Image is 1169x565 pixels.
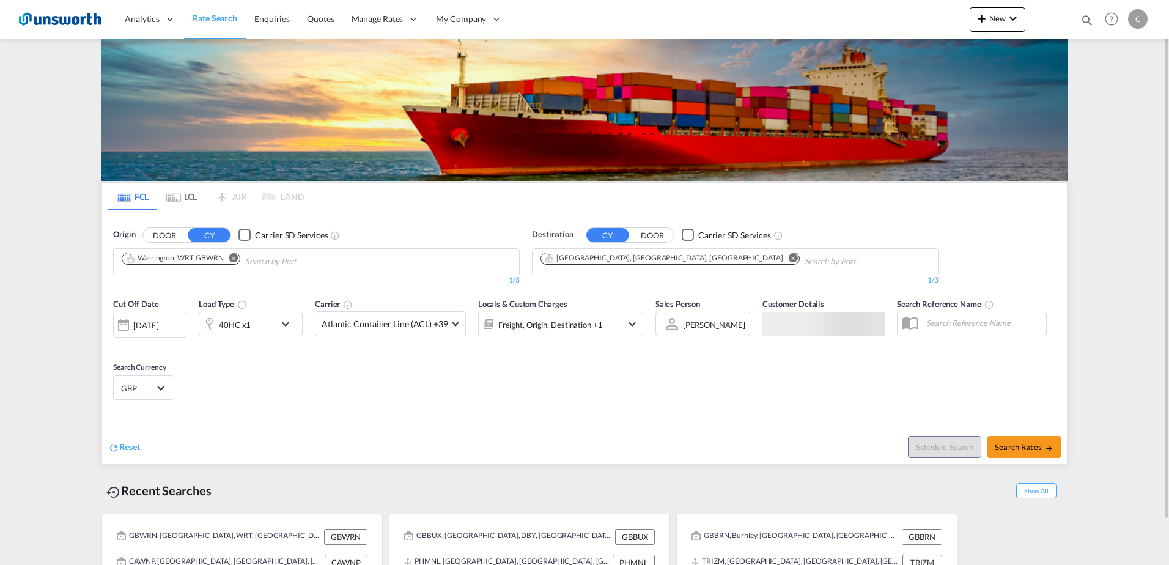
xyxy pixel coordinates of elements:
[1128,9,1148,29] div: C
[108,441,140,454] div: icon-refreshReset
[625,317,640,331] md-icon: icon-chevron-down
[691,529,899,545] div: GBBRN, Burnley, LAN, United Kingdom, GB & Ireland, Europe
[586,228,629,242] button: CY
[920,314,1046,332] input: Search Reference Name
[330,231,340,240] md-icon: Unchecked: Search for CY (Container Yard) services for all selected carriers.Checked : Search for...
[188,228,230,242] button: CY
[101,39,1068,181] img: LCL+%26+FCL+BACKGROUND.png
[908,436,981,458] button: Note: By default Schedule search will only considerorigin ports, destination ports and cut off da...
[970,7,1025,32] button: icon-plus 400-fgNewicon-chevron-down
[193,13,237,23] span: Rate Search
[157,183,206,210] md-tab-item: LCL
[238,229,328,242] md-checkbox: Checkbox No Ink
[322,318,448,330] span: Atlantic Container Line (ACL) +39
[101,477,216,504] div: Recent Searches
[773,231,783,240] md-icon: Unchecked: Search for CY (Container Yard) services for all selected carriers.Checked : Search for...
[436,13,486,25] span: My Company
[113,363,166,372] span: Search Currency
[199,299,247,309] span: Load Type
[113,336,122,353] md-datepicker: Select
[532,229,573,241] span: Destination
[995,442,1053,452] span: Search Rates
[117,529,321,545] div: GBWRN, Warrington, WRT, United Kingdom, GB & Ireland, Europe
[1045,444,1053,452] md-icon: icon-arrow-right
[478,312,643,336] div: Freight Origin Destination Factory Stuffingicon-chevron-down
[902,529,942,545] div: GBBRN
[655,299,700,309] span: Sales Person
[984,300,994,309] md-icon: Your search will be saved by the below given name
[404,529,612,545] div: GBBUX, Buxton, DBY, United Kingdom, GB & Ireland, Europe
[987,436,1061,458] button: Search Ratesicon-arrow-right
[352,13,404,25] span: Manage Rates
[102,210,1067,464] div: OriginDOOR CY Checkbox No InkUnchecked: Search for CY (Container Yard) services for all selected ...
[498,316,603,333] div: Freight Origin Destination Factory Stuffing
[1101,9,1128,31] div: Help
[113,229,135,241] span: Origin
[18,6,101,33] img: 3748d800213711f08852f18dcb6d8936.jpg
[133,320,158,331] div: [DATE]
[278,317,299,331] md-icon: icon-chevron-down
[539,249,926,271] md-chips-wrap: Chips container. Use arrow keys to select chips.
[698,229,771,242] div: Carrier SD Services
[221,253,240,265] button: Remove
[120,249,366,271] md-chips-wrap: Chips container. Use arrow keys to select chips.
[307,13,334,24] span: Quotes
[683,320,745,330] div: [PERSON_NAME]
[126,253,226,264] div: Press delete to remove this chip.
[545,253,786,264] div: Press delete to remove this chip.
[199,312,303,336] div: 40HC x1icon-chevron-down
[1080,13,1094,32] div: icon-magnify
[805,252,921,271] input: Chips input.
[121,383,155,394] span: GBP
[1016,483,1057,498] span: Show All
[126,253,224,264] div: Warrington, WRT, GBWRN
[897,299,994,309] span: Search Reference Name
[762,299,824,309] span: Customer Details
[113,299,159,309] span: Cut Off Date
[532,275,939,286] div: 1/3
[1101,9,1122,29] span: Help
[219,316,251,333] div: 40HC x1
[255,229,328,242] div: Carrier SD Services
[975,11,989,26] md-icon: icon-plus 400-fg
[119,441,140,452] span: Reset
[237,300,247,309] md-icon: icon-information-outline
[108,183,304,210] md-pagination-wrapper: Use the left and right arrow keys to navigate between tabs
[1080,13,1094,27] md-icon: icon-magnify
[108,183,157,210] md-tab-item: FCL
[120,379,168,397] md-select: Select Currency: £ GBPUnited Kingdom Pound
[975,13,1020,23] span: New
[254,13,290,24] span: Enquiries
[108,442,119,453] md-icon: icon-refresh
[113,312,186,338] div: [DATE]
[478,299,567,309] span: Locals & Custom Charges
[615,529,655,545] div: GBBUX
[245,252,361,271] input: Chips input.
[324,529,367,545] div: GBWRN
[781,253,799,265] button: Remove
[343,300,353,309] md-icon: The selected Trucker/Carrierwill be displayed in the rate results If the rates are from another f...
[682,316,747,333] md-select: Sales Person: Cesar Caicedo
[143,228,186,242] button: DOOR
[315,299,353,309] span: Carrier
[125,13,160,25] span: Analytics
[1006,11,1020,26] md-icon: icon-chevron-down
[545,253,783,264] div: Winnipeg, MB, CAWNP
[106,485,121,500] md-icon: icon-backup-restore
[631,228,674,242] button: DOOR
[113,275,520,286] div: 1/3
[682,229,771,242] md-checkbox: Checkbox No Ink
